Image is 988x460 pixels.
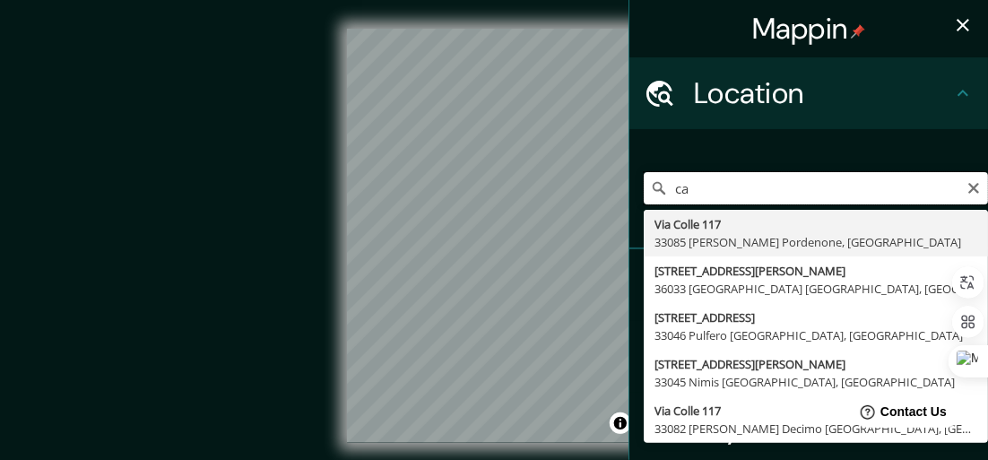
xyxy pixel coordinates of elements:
div: 33082 [PERSON_NAME] Decimo [GEOGRAPHIC_DATA], [GEOGRAPHIC_DATA] [654,420,977,438]
h4: Mappin [752,11,866,47]
iframe: Help widget launcher [828,390,968,440]
canvas: Map [347,29,640,443]
img: pin-icon.png [851,24,865,39]
button: Clear [966,178,981,195]
input: Pick your city or area [644,172,988,204]
div: [STREET_ADDRESS] [654,308,977,326]
h4: Location [694,75,952,111]
button: Toggle attribution [610,412,631,434]
div: 33046 Pulfero [GEOGRAPHIC_DATA], [GEOGRAPHIC_DATA] [654,326,977,344]
h4: Layout [694,411,952,447]
div: Via Colle 117 [654,215,977,233]
div: [STREET_ADDRESS][PERSON_NAME] [654,262,977,280]
div: Pins [629,249,988,321]
div: 36033 [GEOGRAPHIC_DATA] [GEOGRAPHIC_DATA], [GEOGRAPHIC_DATA] [654,280,977,298]
div: Style [629,321,988,393]
div: Via Colle 117 [654,402,977,420]
div: 33085 [PERSON_NAME] Pordenone, [GEOGRAPHIC_DATA] [654,233,977,251]
div: Location [629,57,988,129]
div: [STREET_ADDRESS][PERSON_NAME] [654,355,977,373]
div: 33045 Nimis [GEOGRAPHIC_DATA], [GEOGRAPHIC_DATA] [654,373,977,391]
